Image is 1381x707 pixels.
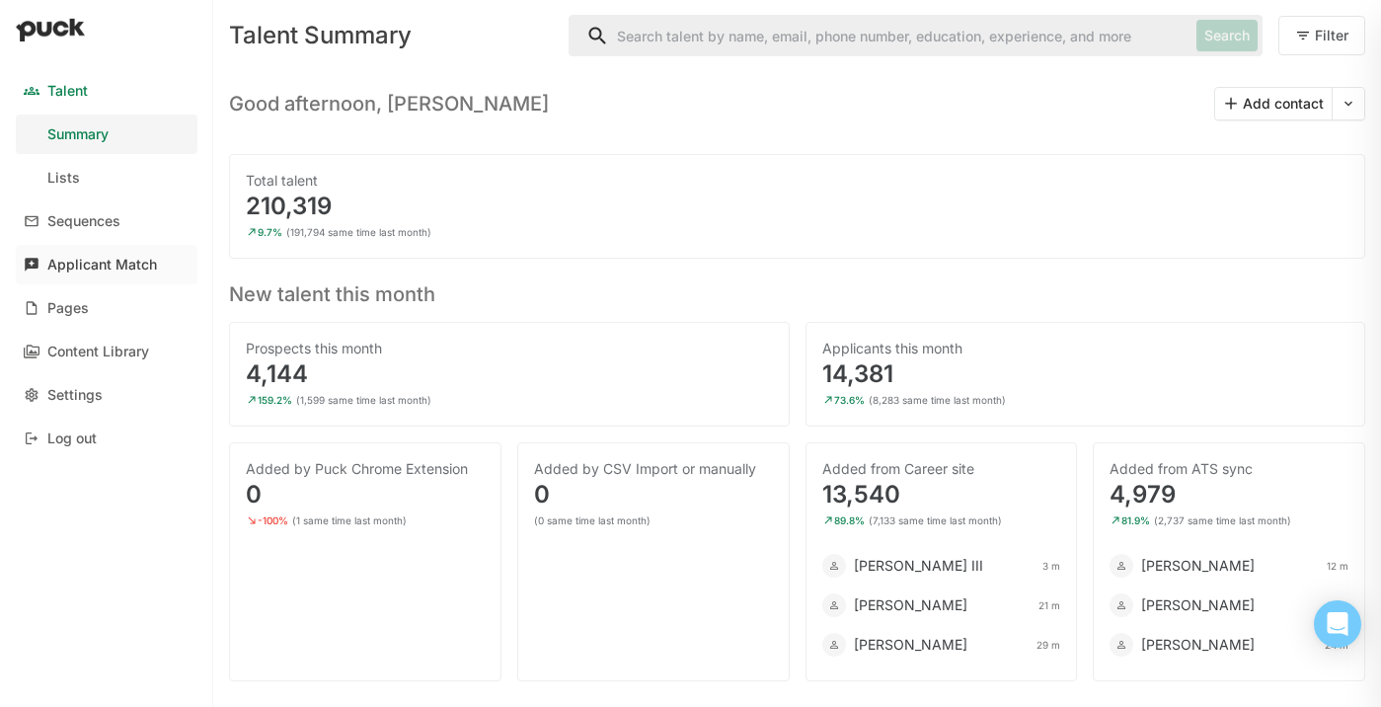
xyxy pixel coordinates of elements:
div: (1 same time last month) [292,514,407,526]
div: (1,599 same time last month) [296,394,431,406]
div: Summary [47,126,109,143]
a: Sequences [16,201,197,241]
input: Search [570,16,1189,55]
div: 73.6% [834,394,865,406]
div: 4,979 [1110,483,1348,507]
div: Log out [47,431,97,447]
div: (8,283 same time last month) [869,394,1006,406]
div: Applicant Match [47,257,157,274]
div: 9.7% [258,226,282,238]
div: [PERSON_NAME] [1141,595,1255,615]
button: Add contact [1215,88,1332,119]
a: Summary [16,115,197,154]
div: [PERSON_NAME] [854,595,967,615]
div: 89.8% [834,514,865,526]
div: Lists [47,170,80,187]
a: Settings [16,375,197,415]
div: Added by Puck Chrome Extension [246,459,485,479]
div: Pages [47,300,89,317]
div: 13,540 [822,483,1061,507]
div: Content Library [47,344,149,360]
div: Added from Career site [822,459,1061,479]
div: Talent Summary [229,24,553,47]
div: Applicants this month [822,339,1349,358]
div: [PERSON_NAME] [854,635,967,655]
div: 21 m [1038,599,1060,611]
a: Applicant Match [16,245,197,284]
div: 81.9% [1121,514,1150,526]
div: Total talent [246,171,1348,191]
a: Lists [16,158,197,197]
div: Sequences [47,213,120,230]
div: -100% [258,514,288,526]
div: 3 m [1042,560,1060,572]
div: [PERSON_NAME] [1141,556,1255,576]
div: Prospects this month [246,339,773,358]
div: 210,319 [246,195,1348,218]
div: 4,144 [246,362,773,386]
a: Pages [16,288,197,328]
h3: Good afternoon, [PERSON_NAME] [229,92,549,116]
div: (7,133 same time last month) [869,514,1002,526]
div: (2,737 same time last month) [1154,514,1291,526]
div: 159.2% [258,394,292,406]
div: 12 m [1327,560,1348,572]
div: [PERSON_NAME] [1141,635,1255,655]
div: Talent [47,83,88,100]
div: 29 m [1036,639,1060,651]
div: Added by CSV Import or manually [534,459,773,479]
div: 0 [534,483,773,507]
button: Filter [1278,16,1365,55]
div: 0 [246,483,485,507]
div: (0 same time last month) [534,514,651,526]
a: Content Library [16,332,197,371]
div: Settings [47,387,103,404]
div: 12 m [1327,599,1348,611]
div: 14,381 [822,362,1349,386]
div: Open Intercom Messenger [1314,600,1361,648]
a: Talent [16,71,197,111]
div: (191,794 same time last month) [286,226,431,238]
div: [PERSON_NAME] III [854,556,983,576]
h3: New talent this month [229,275,1365,306]
div: Added from ATS sync [1110,459,1348,479]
